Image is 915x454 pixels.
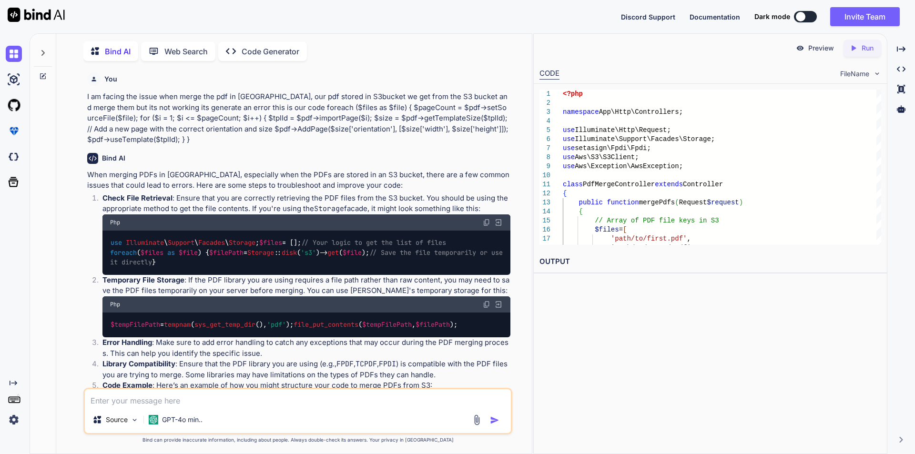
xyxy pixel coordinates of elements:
p: Bind AI [105,46,131,57]
div: 7 [539,144,550,153]
code: \ \ \ ; = []; ( ) { = :: ( )-> ( ); } [110,238,507,267]
span: $request [707,199,739,206]
h2: OUTPUT [534,251,887,273]
strong: Temporary File Storage [102,275,184,284]
img: chat [6,46,22,62]
span: Php [110,301,120,308]
img: copy [483,301,490,308]
span: $file [179,248,198,257]
span: // Save the file temporarily or use it directly [110,248,507,266]
img: preview [796,44,804,52]
div: 10 [539,171,550,180]
span: 'pdf' [267,321,286,329]
p: Run [862,43,874,53]
span: extends [655,181,683,188]
img: Bind AI [8,8,65,22]
span: PdfMergeController [583,181,655,188]
img: icon [490,415,499,425]
button: Documentation [690,12,740,22]
span: setasign\Fpdi\Fpdi; [575,144,651,152]
p: Code Generator [242,46,299,57]
img: settings [6,412,22,428]
div: 8 [539,153,550,162]
span: foreach [110,248,137,257]
span: use [563,144,575,152]
span: FileName [840,69,869,79]
span: <?php [563,90,583,98]
p: Source [106,415,128,424]
div: 4 [539,117,550,126]
span: public [579,199,602,206]
div: 14 [539,207,550,216]
span: Illuminate\Support\Facades\Storage; [575,135,715,143]
code: FPDF [336,359,354,369]
span: , [687,235,691,242]
span: // Your logic to get the list of files [301,239,446,247]
img: githubLight [6,97,22,113]
span: Php [110,219,120,226]
p: Preview [808,43,834,53]
img: ai-studio [6,71,22,88]
img: copy [483,219,490,226]
span: class [563,181,583,188]
span: Aws\Exception\AwsException; [575,162,683,170]
span: $tempFilePath [362,321,412,329]
code: Storage [314,204,344,213]
p: : Ensure that you are correctly retrieving the PDF files from the S3 bucket. You should be using ... [102,193,510,214]
span: tempnam [164,321,191,329]
div: 5 [539,126,550,135]
div: CODE [539,68,559,80]
img: darkCloudIdeIcon [6,149,22,165]
div: 6 [539,135,550,144]
span: $tempFilePath [111,321,160,329]
p: Bind can provide inaccurate information, including about people. Always double-check its answers.... [83,436,512,444]
span: ) [739,199,742,206]
span: use [563,153,575,161]
span: $files [141,248,163,257]
span: Documentation [690,13,740,21]
strong: Library Compatibility [102,359,175,368]
span: Request [679,199,707,206]
span: use [111,239,122,247]
span: namespace [563,108,599,116]
div: 13 [539,198,550,207]
h6: You [104,74,117,84]
strong: Check File Retrieval [102,193,173,202]
code: FPDI [379,359,396,369]
span: 'path/to/second.pdf' [610,244,691,252]
span: Support [168,239,194,247]
h6: Bind AI [102,153,125,163]
code: = ( (), ); ( , ); [110,320,458,330]
div: 11 [539,180,550,189]
div: 12 [539,189,550,198]
span: Illuminate [126,239,164,247]
span: $file [343,248,362,257]
span: Facades [198,239,225,247]
button: Discord Support [621,12,675,22]
span: Controller [683,181,723,188]
p: : If the PDF library you are using requires a file path rather than raw content, you may need to ... [102,275,510,296]
span: Dark mode [754,12,790,21]
img: Open in Browser [494,300,503,309]
div: 1 [539,90,550,99]
div: 9 [539,162,550,171]
span: mergePdfs [639,199,675,206]
span: $filePath [209,248,244,257]
div: 17 [539,234,550,243]
span: , [691,244,695,252]
img: premium [6,123,22,139]
strong: Error Handling [102,338,152,347]
span: ( [675,199,679,206]
p: Web Search [164,46,208,57]
span: Illuminate\Http\Request; [575,126,671,134]
span: [ [623,226,627,233]
img: Open in Browser [494,218,503,227]
span: Storage [229,239,255,247]
span: 'path/to/first.pdf' [610,235,687,242]
span: file_put_contents [294,321,358,329]
span: = [619,226,622,233]
p: I am facing the issue when merge the pdf in [GEOGRAPHIC_DATA], our pdf stored in S3bucket we get ... [87,91,510,145]
span: use [563,126,575,134]
span: 's3' [301,248,316,257]
span: // Array of PDF file keys in S3 [595,217,719,224]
